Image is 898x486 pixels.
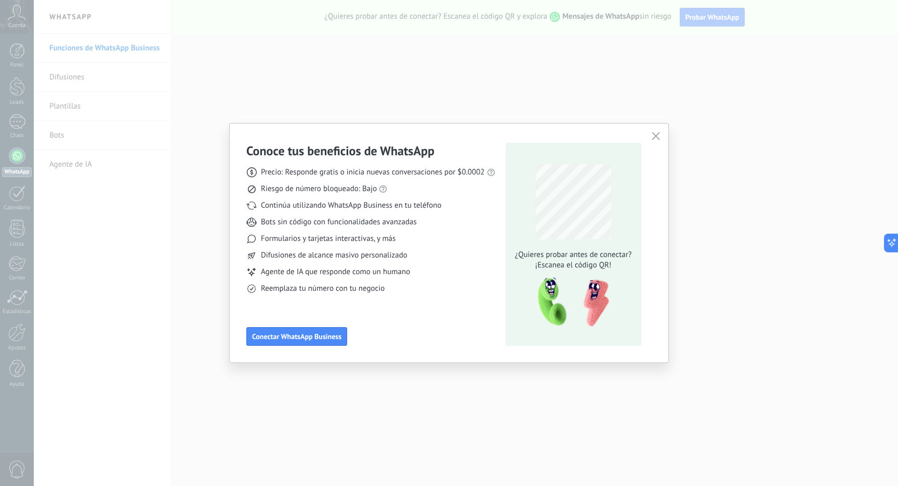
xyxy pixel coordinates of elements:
span: Continúa utilizando WhatsApp Business en tu teléfono [261,200,441,211]
span: Difusiones de alcance masivo personalizado [261,250,407,261]
span: ¿Quieres probar antes de conectar? [512,250,635,260]
span: Precio: Responde gratis o inicia nuevas conversaciones por $0.0002 [261,167,485,178]
span: Bots sin código con funcionalidades avanzadas [261,217,417,227]
span: Riesgo de número bloqueado: Bajo [261,184,377,194]
span: ¡Escanea el código QR! [512,260,635,271]
h3: Conoce tus beneficios de WhatsApp [246,143,434,159]
button: Conectar WhatsApp Business [246,327,347,346]
span: Agente de IA que responde como un humano [261,267,410,277]
img: qr-pic-1x.png [529,275,611,330]
span: Conectar WhatsApp Business [252,333,341,340]
span: Formularios y tarjetas interactivas, y más [261,234,395,244]
span: Reemplaza tu número con tu negocio [261,283,385,294]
